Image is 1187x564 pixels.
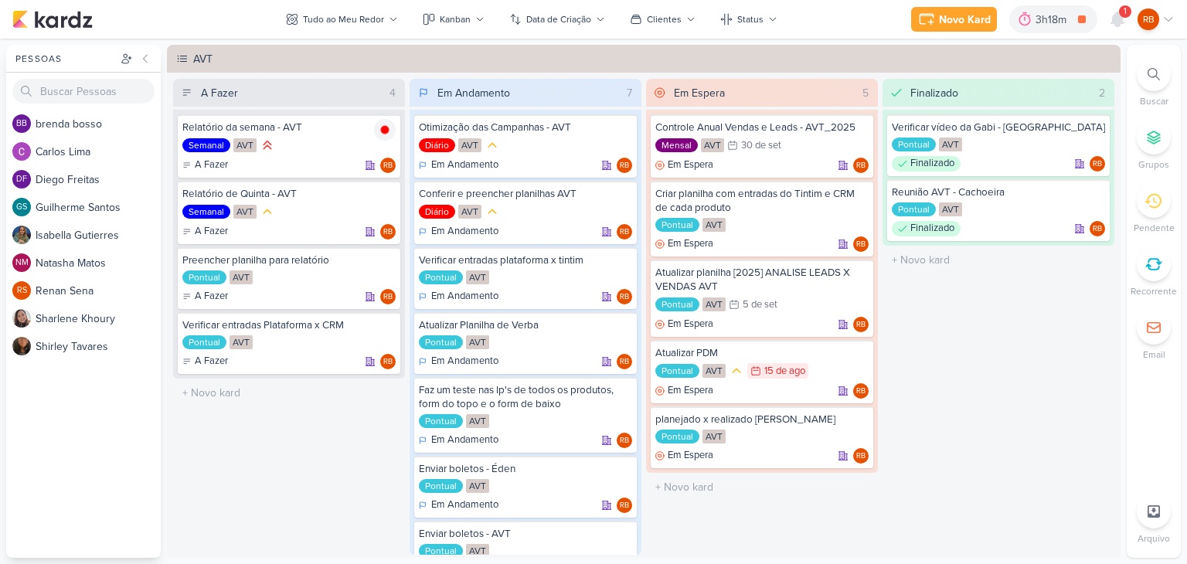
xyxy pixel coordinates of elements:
[668,158,713,173] p: Em Espera
[182,253,396,267] div: Preencher planilha para relatório
[856,321,866,329] p: RB
[374,119,396,141] img: tracking
[431,498,498,513] p: Em Andamento
[702,430,726,443] div: AVT
[853,448,869,464] div: Rogerio Bispo
[668,448,713,464] p: Em Espera
[383,85,402,101] div: 4
[939,202,962,216] div: AVT
[419,121,632,134] div: Otimização das Campanhas - AVT
[419,544,463,558] div: Pontual
[419,383,632,411] div: Faz um teste nas lp's de todos os produtos, form do topo e o form de baixo
[743,300,777,310] div: 5 de set
[12,79,155,104] input: Buscar Pessoas
[617,224,632,240] div: Responsável: Rogerio Bispo
[419,138,455,152] div: Diário
[182,224,228,240] div: A Fazer
[892,138,936,151] div: Pontual
[36,255,161,271] div: N a t a s h a M a t o s
[617,158,632,173] div: Responsável: Rogerio Bispo
[853,383,869,399] div: Responsável: Rogerio Bispo
[182,138,230,152] div: Semanal
[655,448,713,464] div: Em Espera
[230,335,253,349] div: AVT
[419,270,463,284] div: Pontual
[466,414,489,428] div: AVT
[176,382,402,404] input: + Novo kard
[1036,12,1071,28] div: 3h18m
[620,229,629,236] p: RB
[655,158,713,173] div: Em Espera
[230,270,253,284] div: AVT
[12,253,31,272] div: Natasha Matos
[1090,156,1105,172] div: Rogerio Bispo
[16,175,27,184] p: DF
[419,318,632,332] div: Atualizar Planilha de Verba
[910,156,954,172] p: Finalizado
[702,364,726,378] div: AVT
[702,297,726,311] div: AVT
[853,158,869,173] div: Rogerio Bispo
[1143,348,1165,362] p: Email
[620,294,629,301] p: RB
[16,120,27,128] p: bb
[617,433,632,448] div: Rogerio Bispo
[853,317,869,332] div: Responsável: Rogerio Bispo
[260,204,275,219] div: Prioridade Média
[856,162,866,170] p: RB
[36,116,161,132] div: b r e n d a b o s s o
[380,354,396,369] div: Rogerio Bispo
[1124,5,1127,18] span: 1
[617,433,632,448] div: Responsável: Rogerio Bispo
[36,338,161,355] div: S h i r l e y T a v a r e s
[701,138,724,152] div: AVT
[939,12,991,28] div: Novo Kard
[892,156,961,172] div: Finalizado
[1090,221,1105,236] div: Responsável: Rogerio Bispo
[380,289,396,304] div: Rogerio Bispo
[674,85,725,101] div: Em Espera
[620,437,629,445] p: RB
[36,227,161,243] div: I s a b e l l a G u t i e r r e s
[939,138,962,151] div: AVT
[182,354,228,369] div: A Fazer
[12,309,31,328] img: Sharlene Khoury
[380,354,396,369] div: Responsável: Rogerio Bispo
[655,266,869,294] div: Atualizar planilha [2025] ANALISE LEADS X VENDAS AVT
[617,498,632,513] div: Responsável: Rogerio Bispo
[12,52,117,66] div: Pessoas
[419,527,632,541] div: Enviar boletos - AVT
[419,498,498,513] div: Em Andamento
[182,318,396,332] div: Verificar entradas Plataforma x CRM
[853,158,869,173] div: Responsável: Rogerio Bispo
[617,498,632,513] div: Rogerio Bispo
[182,158,228,173] div: A Fazer
[419,462,632,476] div: Enviar boletos - Éden
[856,85,875,101] div: 5
[655,346,869,360] div: Atualizar PDM
[485,138,500,153] div: Prioridade Média
[193,51,1116,67] div: AVT
[620,162,629,170] p: RB
[182,335,226,349] div: Pontual
[419,335,463,349] div: Pontual
[856,453,866,460] p: RB
[1093,226,1102,233] p: RB
[620,502,629,510] p: RB
[419,187,632,201] div: Conferir e preencher planilhas AVT
[655,317,713,332] div: Em Espera
[911,7,997,32] button: Novo Kard
[617,158,632,173] div: Rogerio Bispo
[431,224,498,240] p: Em Andamento
[419,224,498,240] div: Em Andamento
[380,158,396,173] div: Rogerio Bispo
[649,476,875,498] input: + Novo kard
[668,236,713,252] p: Em Espera
[1093,85,1111,101] div: 2
[617,224,632,240] div: Rogerio Bispo
[853,236,869,252] div: Responsável: Rogerio Bispo
[617,289,632,304] div: Responsável: Rogerio Bispo
[1143,12,1155,26] p: RB
[655,138,698,152] div: Mensal
[383,162,393,170] p: RB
